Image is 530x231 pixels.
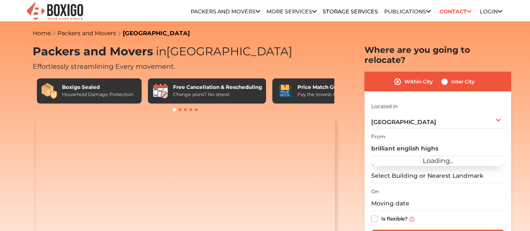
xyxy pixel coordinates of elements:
[404,77,433,87] label: Within City
[297,83,361,91] div: Price Match Guarantee
[323,8,378,15] a: Storage Services
[152,83,169,99] img: Free Cancellation & Rescheduling
[266,8,317,15] a: More services
[33,29,51,37] a: Home
[451,77,475,87] label: Inter City
[156,44,166,58] span: in
[191,8,260,15] a: Packers and Movers
[41,83,58,99] img: Boxigo Sealed
[371,169,504,183] input: Select Building or Nearest Landmark
[371,196,504,211] input: Moving date
[297,91,361,98] div: Pay the lowest. Guaranteed!
[409,217,414,222] img: info
[153,44,292,58] span: [GEOGRAPHIC_DATA]
[62,83,133,91] div: Boxigo Sealed
[381,214,408,223] label: Is flexible?
[371,103,398,110] label: Located in
[173,91,262,98] div: Change plans? No stress!
[480,8,502,15] a: Login
[423,157,452,165] span: Loading..
[173,83,262,91] div: Free Cancellation & Rescheduling
[371,160,377,168] label: To
[33,62,175,70] span: Effortlessly streamlining Every movement.
[384,8,431,15] a: Publications
[123,29,190,37] a: [GEOGRAPHIC_DATA]
[437,5,474,18] a: Contact
[371,141,504,156] input: Select Building or Nearest Landmark
[371,188,379,195] label: On
[371,133,385,140] label: From
[277,83,293,99] img: Price Match Guarantee
[57,29,116,37] a: Packers and Movers
[33,45,339,59] h1: Packers and Movers
[26,1,84,22] img: Boxigo
[62,91,133,98] div: Household Damage Protection
[371,118,436,126] span: [GEOGRAPHIC_DATA]
[365,45,511,65] h2: Where are you going to relocate?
